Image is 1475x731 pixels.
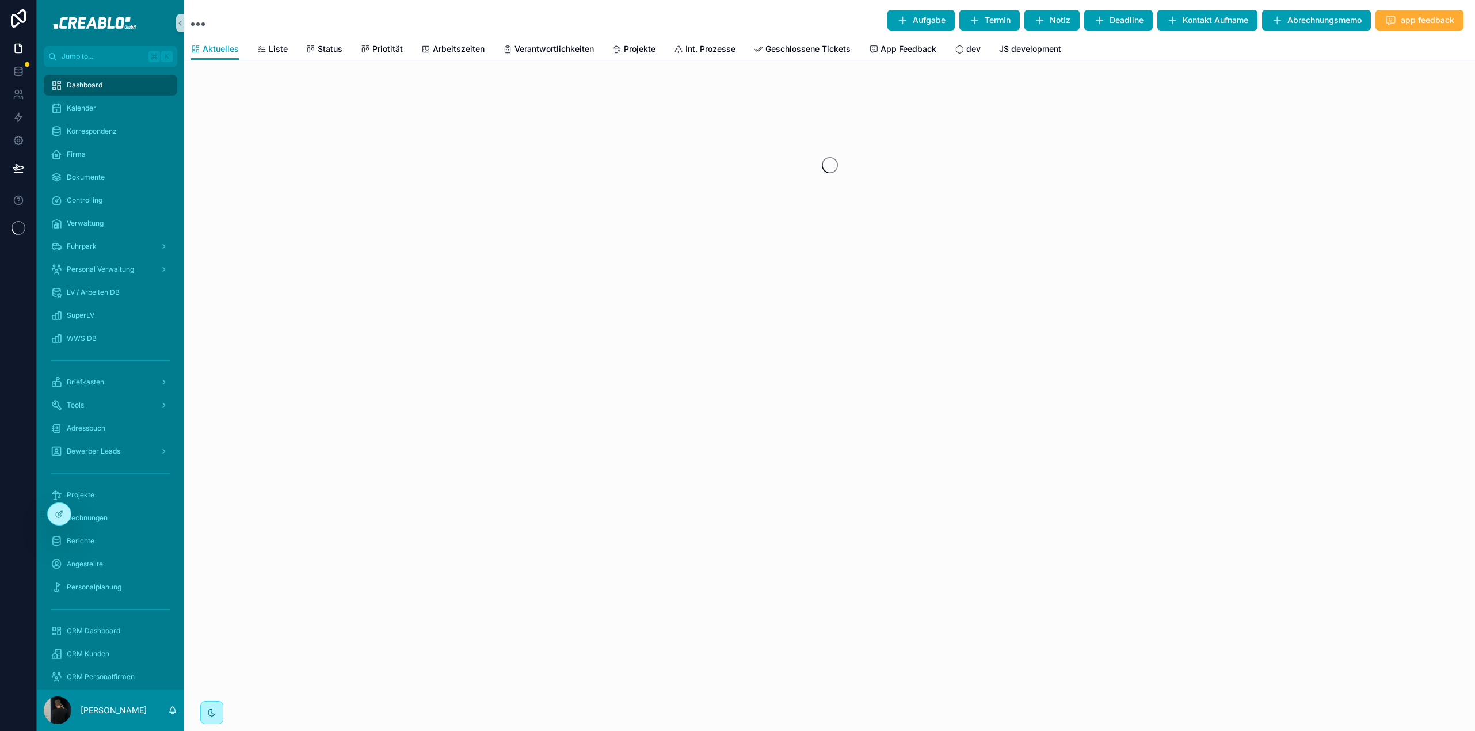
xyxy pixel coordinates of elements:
[361,39,403,62] a: Priotität
[765,43,851,55] span: Geschlossene Tickets
[44,190,177,211] a: Controlling
[44,328,177,349] a: WWS DB
[1375,10,1463,31] button: app feedback
[44,577,177,597] a: Personalplanung
[67,447,120,456] span: Bewerber Leads
[67,196,102,205] span: Controlling
[955,39,981,62] a: dev
[44,75,177,96] a: Dashboard
[44,167,177,188] a: Dokumente
[67,424,105,433] span: Adressbuch
[1157,10,1257,31] button: Kontakt Aufname
[44,236,177,257] a: Fuhrpark
[67,265,134,274] span: Personal Verwaltung
[81,705,147,716] p: [PERSON_NAME]
[1287,14,1362,26] span: Abrechnungsmemo
[887,10,955,31] button: Aufgabe
[913,14,946,26] span: Aufgabe
[269,43,288,55] span: Liste
[1183,14,1248,26] span: Kontakt Aufname
[67,378,104,387] span: Briefkasten
[985,14,1011,26] span: Termin
[67,127,117,136] span: Korrespondenz
[44,620,177,641] a: CRM Dashboard
[67,288,120,297] span: LV / Arbeiten DB
[372,43,403,55] span: Priotität
[67,81,102,90] span: Dashboard
[67,672,135,681] span: CRM Personalfirmen
[503,39,594,62] a: Verantwortlichkeiten
[754,39,851,62] a: Geschlossene Tickets
[674,39,735,62] a: Int. Prozesse
[67,104,96,113] span: Kalender
[67,582,121,592] span: Personalplanung
[44,441,177,462] a: Bewerber Leads
[624,43,655,55] span: Projekte
[44,213,177,234] a: Verwaltung
[685,43,735,55] span: Int. Prozesse
[67,173,105,182] span: Dokumente
[67,311,94,320] span: SuperLV
[44,418,177,439] a: Adressbuch
[1024,10,1080,31] button: Notiz
[44,395,177,416] a: Tools
[869,39,936,62] a: App Feedback
[67,559,103,569] span: Angestellte
[67,490,94,500] span: Projekte
[44,485,177,505] a: Projekte
[44,121,177,142] a: Korrespondenz
[67,219,104,228] span: Verwaltung
[44,531,177,551] a: Berichte
[191,39,239,60] a: Aktuelles
[966,43,981,55] span: dev
[1084,10,1153,31] button: Deadline
[67,242,97,251] span: Fuhrpark
[67,150,86,159] span: Firma
[44,305,177,326] a: SuperLV
[1110,14,1144,26] span: Deadline
[433,43,485,55] span: Arbeitszeiten
[45,14,175,32] img: App logo
[1050,14,1070,26] span: Notiz
[67,536,94,546] span: Berichte
[67,401,84,410] span: Tools
[318,43,342,55] span: Status
[959,10,1020,31] button: Termin
[44,144,177,165] a: Firma
[44,46,177,67] button: Jump to...K
[67,649,109,658] span: CRM Kunden
[44,644,177,664] a: CRM Kunden
[612,39,655,62] a: Projekte
[62,52,144,61] span: Jump to...
[203,43,239,55] span: Aktuelles
[999,39,1061,62] a: JS development
[162,52,171,61] span: K
[44,554,177,574] a: Angestellte
[44,372,177,393] a: Briefkasten
[421,39,485,62] a: Arbeitszeiten
[67,334,97,343] span: WWS DB
[881,43,936,55] span: App Feedback
[37,67,184,690] div: scrollable content
[306,39,342,62] a: Status
[44,98,177,119] a: Kalender
[44,282,177,303] a: LV / Arbeiten DB
[999,43,1061,55] span: JS development
[257,39,288,62] a: Liste
[514,43,594,55] span: Verantwortlichkeiten
[67,513,108,523] span: Rechnungen
[44,667,177,687] a: CRM Personalfirmen
[67,626,120,635] span: CRM Dashboard
[44,259,177,280] a: Personal Verwaltung
[44,508,177,528] a: Rechnungen
[1401,14,1454,26] span: app feedback
[1262,10,1371,31] button: Abrechnungsmemo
